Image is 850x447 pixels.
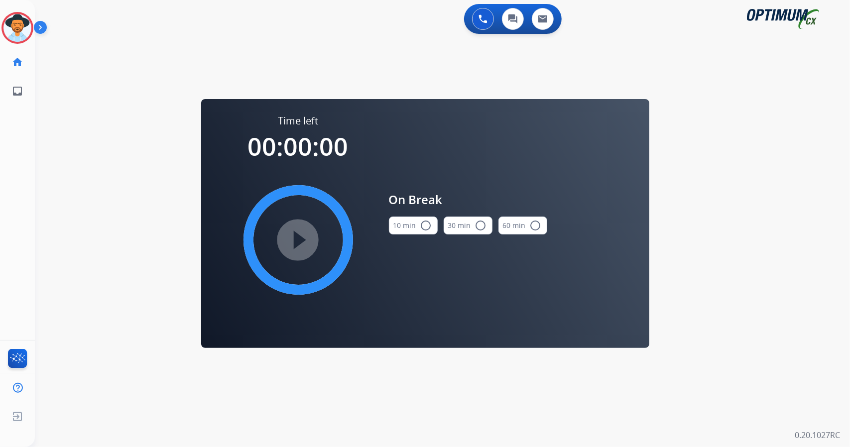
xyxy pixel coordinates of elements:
[795,429,840,441] p: 0.20.1027RC
[11,85,23,97] mat-icon: inbox
[444,217,492,234] button: 30 min
[420,220,432,231] mat-icon: radio_button_unchecked
[530,220,542,231] mat-icon: radio_button_unchecked
[11,56,23,68] mat-icon: home
[498,217,547,234] button: 60 min
[3,14,31,42] img: avatar
[389,217,438,234] button: 10 min
[475,220,487,231] mat-icon: radio_button_unchecked
[278,114,318,128] span: Time left
[389,191,547,209] span: On Break
[248,129,349,163] span: 00:00:00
